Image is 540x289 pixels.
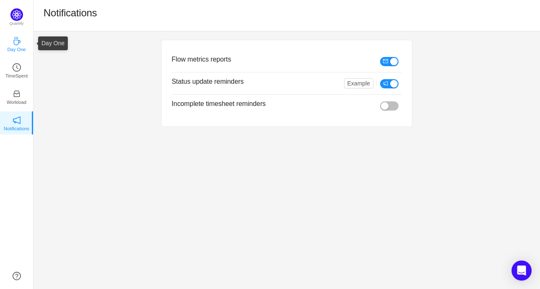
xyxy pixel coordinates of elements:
i: icon: coffee [13,37,21,45]
i: icon: mail [383,59,388,64]
a: icon: inboxWorkload [13,92,21,101]
a: icon: coffeeDay One [13,39,21,48]
i: icon: notification [383,81,388,86]
p: Notifications [4,125,29,132]
p: TimeSpent [5,72,28,80]
h3: Incomplete timesheet reminders [172,100,360,108]
i: icon: inbox [13,90,21,98]
h1: Notifications [44,7,97,19]
a: icon: clock-circleTimeSpent [13,66,21,74]
button: Example [344,78,373,88]
h3: Status update reminders [172,77,324,86]
a: icon: notificationNotifications [13,119,21,127]
a: icon: question-circle [13,272,21,280]
h3: Flow metrics reports [172,55,360,64]
p: Quantify [10,21,24,27]
p: Day One [7,46,26,53]
i: icon: clock-circle [13,63,21,72]
i: icon: notification [13,116,21,124]
p: Workload [7,98,26,106]
div: Open Intercom Messenger [512,261,532,281]
img: Quantify [10,8,23,21]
